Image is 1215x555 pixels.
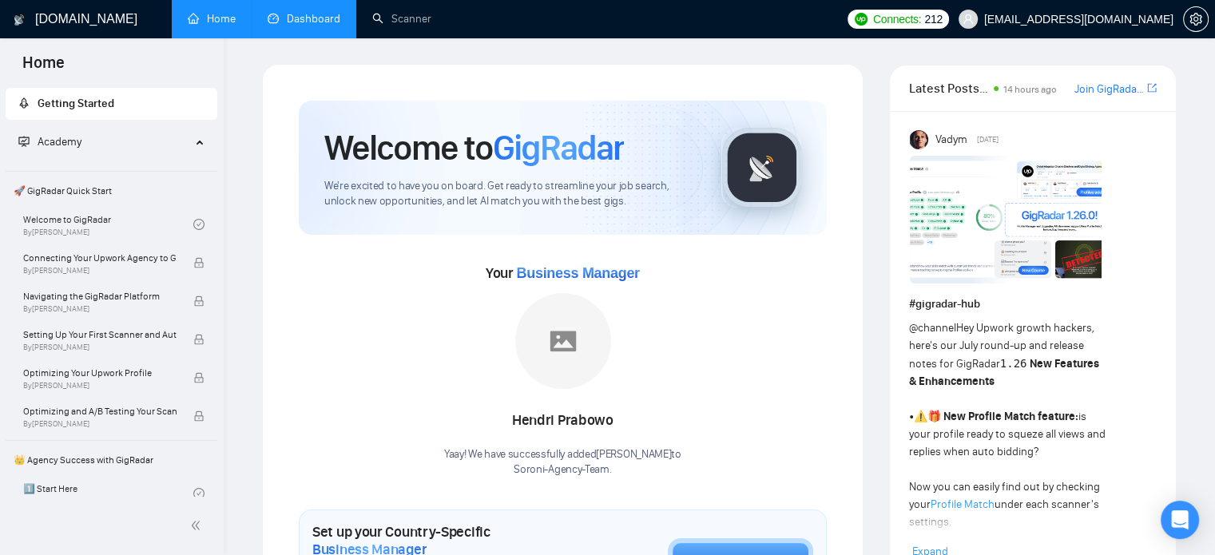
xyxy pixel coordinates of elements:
span: By [PERSON_NAME] [23,381,177,390]
span: Connects: [873,10,921,28]
span: lock [193,295,204,307]
span: double-left [190,517,206,533]
span: Getting Started [38,97,114,110]
button: setting [1183,6,1209,32]
a: Welcome to GigRadarBy[PERSON_NAME] [23,207,193,242]
a: dashboardDashboard [268,12,340,26]
a: Profile Match [931,498,995,511]
span: Navigating the GigRadar Platform [23,288,177,304]
img: Vadym [910,130,929,149]
span: export [1147,81,1157,94]
img: upwork-logo.png [855,13,868,26]
span: fund-projection-screen [18,136,30,147]
span: By [PERSON_NAME] [23,419,177,429]
a: homeHome [188,12,236,26]
span: lock [193,372,204,383]
img: logo [14,7,25,33]
p: Soroni-Agency-Team . [444,462,681,478]
span: 14 hours ago [1003,84,1057,95]
code: 1.26 [1000,357,1027,370]
span: @channel [909,321,956,335]
span: Home [10,51,77,85]
span: check-circle [193,219,204,230]
div: Open Intercom Messenger [1161,501,1199,539]
div: Hendri Prabowo [444,407,681,434]
span: By [PERSON_NAME] [23,343,177,352]
span: rocket [18,97,30,109]
span: Latest Posts from the GigRadar Community [909,78,989,98]
span: Your [486,264,640,282]
span: Optimizing Your Upwork Profile [23,365,177,381]
span: [DATE] [977,133,999,147]
span: lock [193,257,204,268]
img: F09AC4U7ATU-image.png [910,156,1102,283]
span: Academy [18,135,81,149]
span: Business Manager [516,265,639,281]
img: gigradar-logo.png [722,128,802,208]
div: Yaay! We have successfully added [PERSON_NAME] to [444,447,681,478]
span: By [PERSON_NAME] [23,304,177,314]
span: 👑 Agency Success with GigRadar [7,444,216,476]
span: lock [193,410,204,422]
img: placeholder.png [515,293,611,389]
span: GigRadar [493,126,624,169]
span: Academy [38,135,81,149]
span: 🚀 GigRadar Quick Start [7,175,216,207]
span: We're excited to have you on board. Get ready to streamline your job search, unlock new opportuni... [324,179,696,209]
span: By [PERSON_NAME] [23,266,177,276]
a: 1️⃣ Start Here [23,476,193,511]
a: Join GigRadar Slack Community [1074,81,1144,98]
li: Getting Started [6,88,217,120]
span: ⚠️ [914,410,927,423]
span: setting [1184,13,1208,26]
a: setting [1183,13,1209,26]
a: export [1147,81,1157,96]
span: 🎁 [927,410,941,423]
span: Vadym [935,131,967,149]
span: Optimizing and A/B Testing Your Scanner for Better Results [23,403,177,419]
span: Setting Up Your First Scanner and Auto-Bidder [23,327,177,343]
a: searchScanner [372,12,431,26]
span: user [963,14,974,25]
span: Connecting Your Upwork Agency to GigRadar [23,250,177,266]
h1: # gigradar-hub [909,295,1157,313]
span: check-circle [193,488,204,499]
span: lock [193,334,204,345]
h1: Welcome to [324,126,624,169]
strong: New Profile Match feature: [943,410,1078,423]
span: 212 [924,10,942,28]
